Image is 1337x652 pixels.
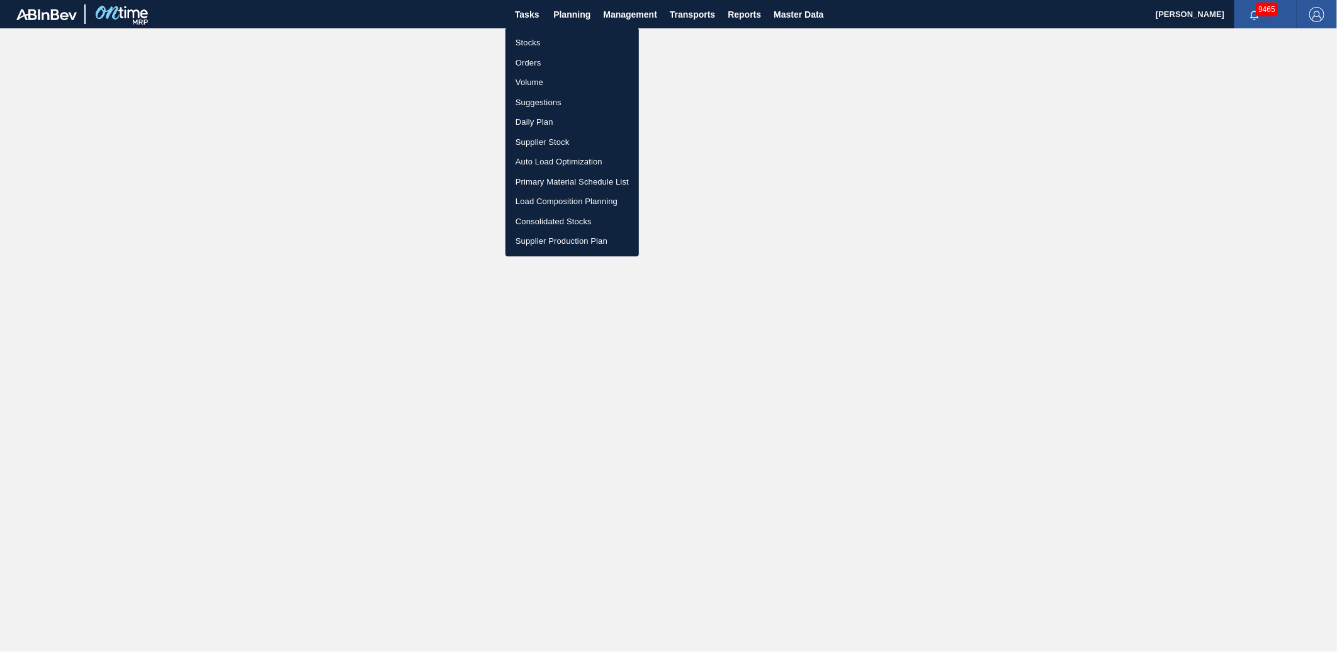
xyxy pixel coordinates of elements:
[505,152,639,172] a: Auto Load Optimization
[505,192,639,212] a: Load Composition Planning
[505,93,639,113] a: Suggestions
[505,172,639,192] a: Primary Material Schedule List
[505,53,639,73] a: Orders
[505,112,639,132] a: Daily Plan
[505,72,639,93] a: Volume
[505,132,639,152] a: Supplier Stock
[505,212,639,232] a: Consolidated Stocks
[505,33,639,53] a: Stocks
[505,231,639,251] a: Supplier Production Plan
